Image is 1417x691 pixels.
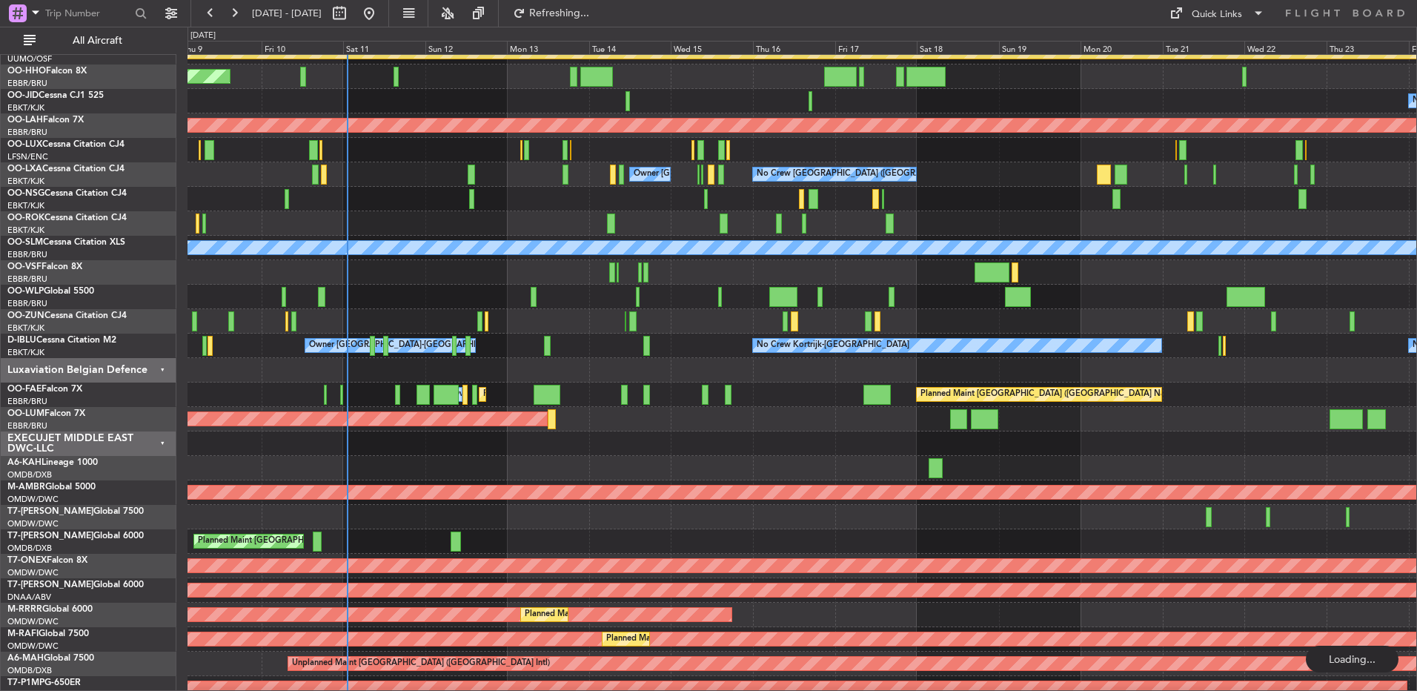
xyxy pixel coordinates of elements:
div: Thu 16 [753,41,835,54]
a: EBKT/KJK [7,176,44,187]
span: OO-ROK [7,214,44,222]
a: OO-VSFFalcon 8X [7,262,82,271]
span: OO-LXA [7,165,42,173]
div: Tue 14 [589,41,671,54]
a: OO-NSGCessna Citation CJ4 [7,189,127,198]
span: M-AMBR [7,483,45,492]
div: Sat 18 [917,41,999,54]
div: Sun 12 [425,41,508,54]
a: OO-WLPGlobal 5500 [7,287,94,296]
span: OO-SLM [7,238,43,247]
a: EBBR/BRU [7,396,47,407]
div: Planned Maint [GEOGRAPHIC_DATA] ([GEOGRAPHIC_DATA] National) [920,383,1189,406]
a: T7-[PERSON_NAME]Global 6000 [7,581,144,589]
span: OO-HHO [7,67,46,76]
div: Owner [GEOGRAPHIC_DATA]-[GEOGRAPHIC_DATA] [309,334,509,357]
a: OMDW/DWC [7,567,59,578]
div: Fri 10 [262,41,344,54]
span: D-IBLU [7,336,36,345]
span: A6-MAH [7,654,44,663]
div: Sat 11 [343,41,425,54]
a: EBKT/KJK [7,323,44,334]
a: OMDB/DXB [7,543,52,554]
div: Loading... [1306,646,1398,672]
a: M-RAFIGlobal 7500 [7,629,89,638]
a: EBBR/BRU [7,127,47,138]
div: Unplanned Maint [GEOGRAPHIC_DATA] ([GEOGRAPHIC_DATA] Intl) [292,652,550,675]
button: All Aircraft [16,29,161,53]
a: EBKT/KJK [7,347,44,358]
div: Mon 20 [1081,41,1163,54]
a: A6-KAHLineage 1000 [7,458,98,467]
a: EBKT/KJK [7,200,44,211]
span: M-RAFI [7,629,39,638]
button: Quick Links [1162,1,1272,25]
a: OMDW/DWC [7,641,59,652]
div: Thu 23 [1327,41,1409,54]
div: Mon 13 [507,41,589,54]
span: T7-P1MP [7,678,44,687]
span: OO-JID [7,91,39,100]
div: Tue 21 [1163,41,1245,54]
a: EBBR/BRU [7,298,47,309]
div: Planned Maint [GEOGRAPHIC_DATA] ([GEOGRAPHIC_DATA] Intl) [198,530,445,552]
a: DNAA/ABV [7,592,51,603]
div: Planned Maint Dubai (Al Maktoum Intl) [525,604,671,626]
a: T7-[PERSON_NAME]Global 7500 [7,507,144,516]
a: OMDW/DWC [7,518,59,529]
a: OO-ROKCessna Citation CJ4 [7,214,127,222]
a: T7-[PERSON_NAME]Global 6000 [7,532,144,540]
div: Thu 9 [179,41,262,54]
a: OO-FAEFalcon 7X [7,385,82,394]
a: OMDW/DWC [7,494,59,505]
span: A6-KAH [7,458,42,467]
span: All Aircraft [39,36,156,46]
a: OO-HHOFalcon 8X [7,67,87,76]
a: EBBR/BRU [7,249,47,260]
span: OO-VSF [7,262,42,271]
span: OO-LAH [7,116,43,125]
div: Owner [GEOGRAPHIC_DATA]-[GEOGRAPHIC_DATA] [634,163,834,185]
span: [DATE] - [DATE] [252,7,322,20]
a: T7-P1MPG-650ER [7,678,81,687]
a: D-IBLUCessna Citation M2 [7,336,116,345]
input: Trip Number [45,2,130,24]
a: A6-MAHGlobal 7500 [7,654,94,663]
div: Quick Links [1192,7,1242,22]
a: EBKT/KJK [7,102,44,113]
a: OO-LUXCessna Citation CJ4 [7,140,125,149]
a: LFSN/ENC [7,151,48,162]
a: EBBR/BRU [7,78,47,89]
a: OO-LXACessna Citation CJ4 [7,165,125,173]
a: OO-SLMCessna Citation XLS [7,238,125,247]
a: M-AMBRGlobal 5000 [7,483,96,492]
a: OMDB/DXB [7,469,52,480]
span: T7-[PERSON_NAME] [7,581,93,589]
a: EBKT/KJK [7,225,44,236]
div: Fri 17 [835,41,917,54]
span: OO-WLP [7,287,44,296]
span: OO-FAE [7,385,42,394]
a: OMDB/DXB [7,665,52,676]
span: OO-LUM [7,409,44,418]
a: OO-ZUNCessna Citation CJ4 [7,311,127,320]
div: No Crew [GEOGRAPHIC_DATA] ([GEOGRAPHIC_DATA] National) [757,163,1005,185]
a: EBBR/BRU [7,420,47,432]
a: UUMO/OSF [7,53,52,65]
button: Refreshing... [506,1,595,25]
span: T7-[PERSON_NAME] [7,532,93,540]
span: OO-LUX [7,140,42,149]
a: OMDW/DWC [7,616,59,627]
a: EBBR/BRU [7,274,47,285]
div: [DATE] [190,30,216,42]
a: M-RRRRGlobal 6000 [7,605,93,614]
span: T7-[PERSON_NAME] [7,507,93,516]
a: OO-LAHFalcon 7X [7,116,84,125]
div: Wed 15 [671,41,753,54]
div: Planned Maint Dubai (Al Maktoum Intl) [606,628,752,650]
span: OO-NSG [7,189,44,198]
a: OO-JIDCessna CJ1 525 [7,91,104,100]
div: Sun 19 [999,41,1081,54]
a: T7-ONEXFalcon 8X [7,556,87,565]
div: Wed 22 [1244,41,1327,54]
